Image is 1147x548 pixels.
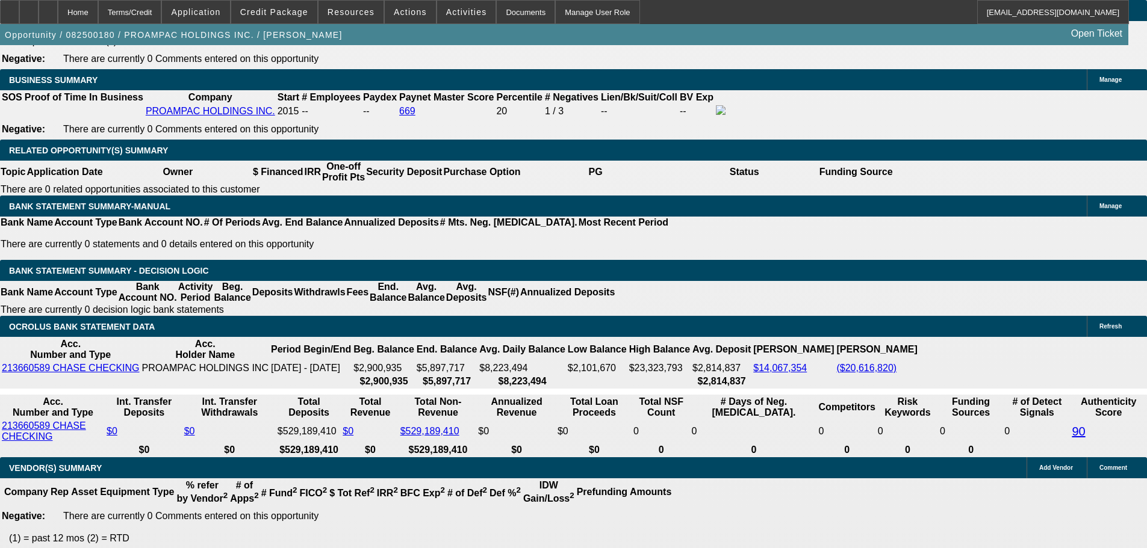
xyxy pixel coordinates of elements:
b: # of Def [447,488,487,498]
th: $2,900,935 [353,375,414,387]
a: ($20,616,820) [836,363,897,373]
th: Total Loan Proceeds [557,396,632,419]
th: 0 [818,444,876,456]
th: Beg. Balance [213,281,251,304]
th: $8,223,494 [479,375,566,387]
td: $2,814,837 [692,362,751,374]
b: Def % [490,488,521,498]
td: -- [679,105,714,118]
sup: 2 [516,485,520,494]
button: Application [162,1,229,23]
span: Add Vendor [1039,464,1073,471]
a: Open Ticket [1066,23,1127,44]
th: $2,814,837 [692,375,751,387]
td: $529,189,410 [277,420,341,443]
th: [PERSON_NAME] [753,338,835,361]
th: Withdrawls [293,281,346,304]
b: BFC Exp [400,488,445,498]
span: Opportunity / 082500180 / PROAMPAC HOLDINGS INC. / [PERSON_NAME] [5,30,343,40]
span: Manage [1099,203,1122,209]
th: Acc. Holder Name [141,338,269,361]
th: Avg. End Balance [261,217,344,229]
th: Security Deposit [365,161,443,183]
th: # Days of Neg. [MEDICAL_DATA]. [691,396,816,419]
td: 0 [939,420,1002,443]
b: Rep [51,487,69,497]
th: Avg. Daily Balance [479,338,566,361]
sup: 2 [370,485,374,494]
th: # Of Periods [204,217,261,229]
th: # of Detect Signals [1004,396,1070,419]
a: $0 [343,426,353,436]
th: Funding Source [819,161,894,183]
button: Resources [319,1,384,23]
a: PROAMPAC HOLDINGS INC. [146,106,275,116]
b: # of Apps [230,480,258,503]
span: Bank Statement Summary - Decision Logic [9,266,209,276]
th: Avg. Deposit [692,338,751,361]
th: End. Balance [369,281,407,304]
b: Paydex [363,92,397,102]
sup: 2 [440,485,444,494]
th: Activity Period [178,281,214,304]
a: 213660589 CHASE CHECKING [2,363,140,373]
a: $529,189,410 [400,426,459,436]
th: Bank Account NO. [118,217,204,229]
img: facebook-icon.png [716,105,726,115]
th: Purchase Option [443,161,521,183]
td: $8,223,494 [479,362,566,374]
b: Asset Equipment Type [71,487,174,497]
td: -- [600,105,678,118]
th: Avg. Deposits [446,281,488,304]
th: 0 [939,444,1002,456]
a: 90 [1072,425,1085,438]
td: -- [362,105,397,118]
th: High Balance [629,338,691,361]
b: % refer by Vendor [176,480,228,503]
b: Negative: [2,124,45,134]
th: $0 [106,444,182,456]
th: 0 [877,444,938,456]
span: Application [171,7,220,17]
th: $ Financed [252,161,304,183]
td: $5,897,717 [416,362,477,374]
p: (1) = past 12 mos (2) = RTD [9,533,1147,544]
td: 2015 [277,105,300,118]
td: 0 [691,420,816,443]
span: There are currently 0 Comments entered on this opportunity [63,124,319,134]
a: $0 [184,426,195,436]
b: # Employees [302,92,361,102]
th: 0 [633,444,690,456]
th: SOS [1,91,23,103]
th: Bank Account NO. [118,281,178,304]
b: Company [188,92,232,102]
th: PG [521,161,670,183]
div: $0 [478,426,555,437]
th: Funding Sources [939,396,1002,419]
th: $0 [557,444,632,456]
sup: 2 [293,485,297,494]
th: Proof of Time In Business [24,91,144,103]
b: BV Exp [680,92,713,102]
b: # Fund [261,488,297,498]
a: 669 [399,106,415,116]
span: Manage [1099,76,1122,83]
td: 0 [818,420,876,443]
a: 213660589 CHASE CHECKING [2,420,86,442]
td: $2,101,670 [567,362,627,374]
th: Annualized Revenue [477,396,556,419]
th: Account Type [54,217,118,229]
th: Period Begin/End [270,338,352,361]
th: Sum of the Total NSF Count and Total Overdraft Fee Count from Ocrolus [633,396,690,419]
th: [PERSON_NAME] [836,338,918,361]
sup: 2 [570,491,574,500]
b: Start [278,92,299,102]
th: One-off Profit Pts [322,161,365,183]
sup: 2 [393,485,397,494]
th: Int. Transfer Deposits [106,396,182,419]
b: Paynet Master Score [399,92,494,102]
th: $5,897,717 [416,375,477,387]
th: Risk Keywords [877,396,938,419]
td: PROAMPAC HOLDINGS INC [141,362,269,374]
b: Prefunding Amounts [577,487,672,497]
